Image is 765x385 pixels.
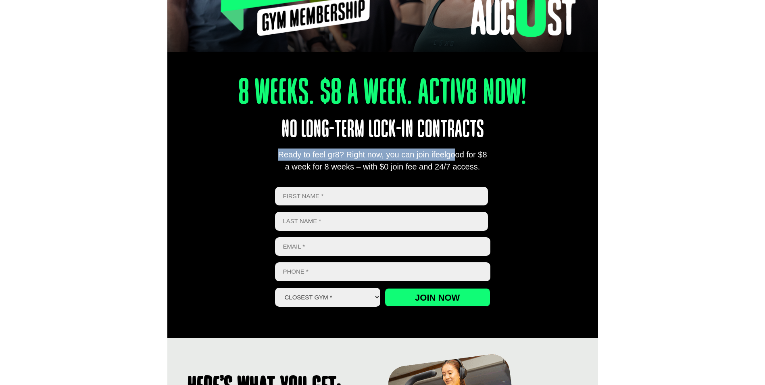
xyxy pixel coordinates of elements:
[189,112,576,149] p: No long-term lock-in contracts
[275,212,488,231] input: Last name *
[275,262,490,281] input: Phone *
[275,187,488,206] input: First name *
[385,288,490,307] input: Join now
[275,149,490,173] div: Ready to feel gr8? Right now, you can join ifeelgood for $8 a week for 8 weeks – with $0 join fee...
[210,76,554,112] h1: 8 Weeks. $8 A Week. Activ8 Now!
[275,237,490,256] input: Email *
